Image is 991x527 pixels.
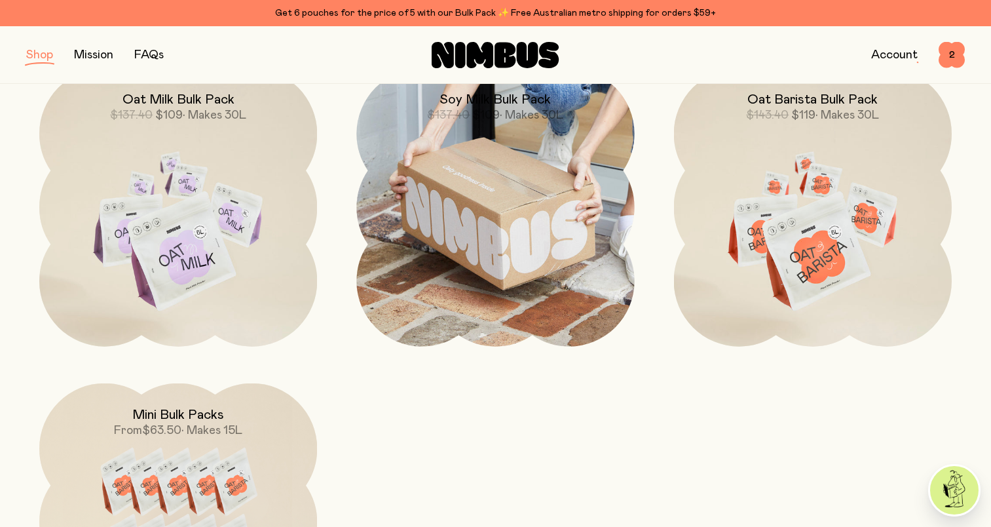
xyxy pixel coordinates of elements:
[181,425,242,437] span: • Makes 15L
[356,68,634,346] a: Soy Milk Bulk Pack$137.40$109• Makes 30L
[500,109,563,121] span: • Makes 30L
[132,407,224,423] h2: Mini Bulk Packs
[815,109,879,121] span: • Makes 30L
[155,109,183,121] span: $109
[183,109,246,121] span: • Makes 30L
[110,109,153,121] span: $137.40
[930,466,979,515] img: agent
[791,109,815,121] span: $119
[939,42,965,68] button: 2
[26,5,965,21] div: Get 6 pouches for the price of 5 with our Bulk Pack ✨ Free Australian metro shipping for orders $59+
[134,49,164,61] a: FAQs
[439,92,551,107] h2: Soy Milk Bulk Pack
[122,92,234,107] h2: Oat Milk Bulk Pack
[114,425,142,437] span: From
[674,68,952,346] a: Oat Barista Bulk Pack$143.40$119• Makes 30L
[472,109,500,121] span: $109
[427,109,470,121] span: $137.40
[39,68,317,346] a: Oat Milk Bulk Pack$137.40$109• Makes 30L
[747,92,878,107] h2: Oat Barista Bulk Pack
[746,109,789,121] span: $143.40
[871,49,918,61] a: Account
[142,425,181,437] span: $63.50
[74,49,113,61] a: Mission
